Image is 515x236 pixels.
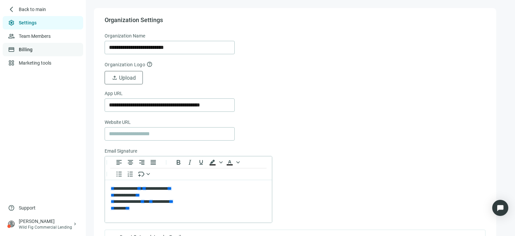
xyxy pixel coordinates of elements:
button: Align center [125,158,136,166]
a: Marketing tools [19,60,51,66]
a: Team Members [19,33,51,39]
div: Open Intercom Messenger [492,200,508,216]
span: Support [19,205,36,211]
span: Back to main [19,6,46,13]
div: Text color Black [224,158,241,166]
button: Bold [173,158,184,166]
span: Organization Name [105,32,145,40]
span: help [8,205,15,211]
span: Organization Logo [105,62,145,67]
button: Align left [113,158,125,166]
button: Italic [184,158,195,166]
span: keyboard_arrow_right [72,221,78,227]
button: uploadUpload [105,71,143,84]
span: person [8,221,15,227]
iframe: Rich Text Area [105,180,272,223]
span: App URL [105,90,123,97]
div: Background color Black [207,158,224,166]
button: Bullet list [113,170,125,178]
span: Upload [119,75,136,81]
div: Wild Fig Commercial Lending [19,225,72,230]
span: Organization Settings [105,16,163,24]
button: Numbered list [125,170,136,178]
a: Billing [19,47,33,52]
span: Website URL [105,119,131,126]
button: Underline [195,158,207,166]
span: arrow_back_ios_new [8,6,15,13]
span: upload [112,75,118,81]
span: Email Signature [105,147,137,155]
span: help [147,61,153,67]
button: Justify [148,158,159,166]
a: Settings [19,20,37,25]
button: Insert merge tag [136,170,152,178]
div: [PERSON_NAME] [19,218,72,225]
button: Align right [136,158,148,166]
